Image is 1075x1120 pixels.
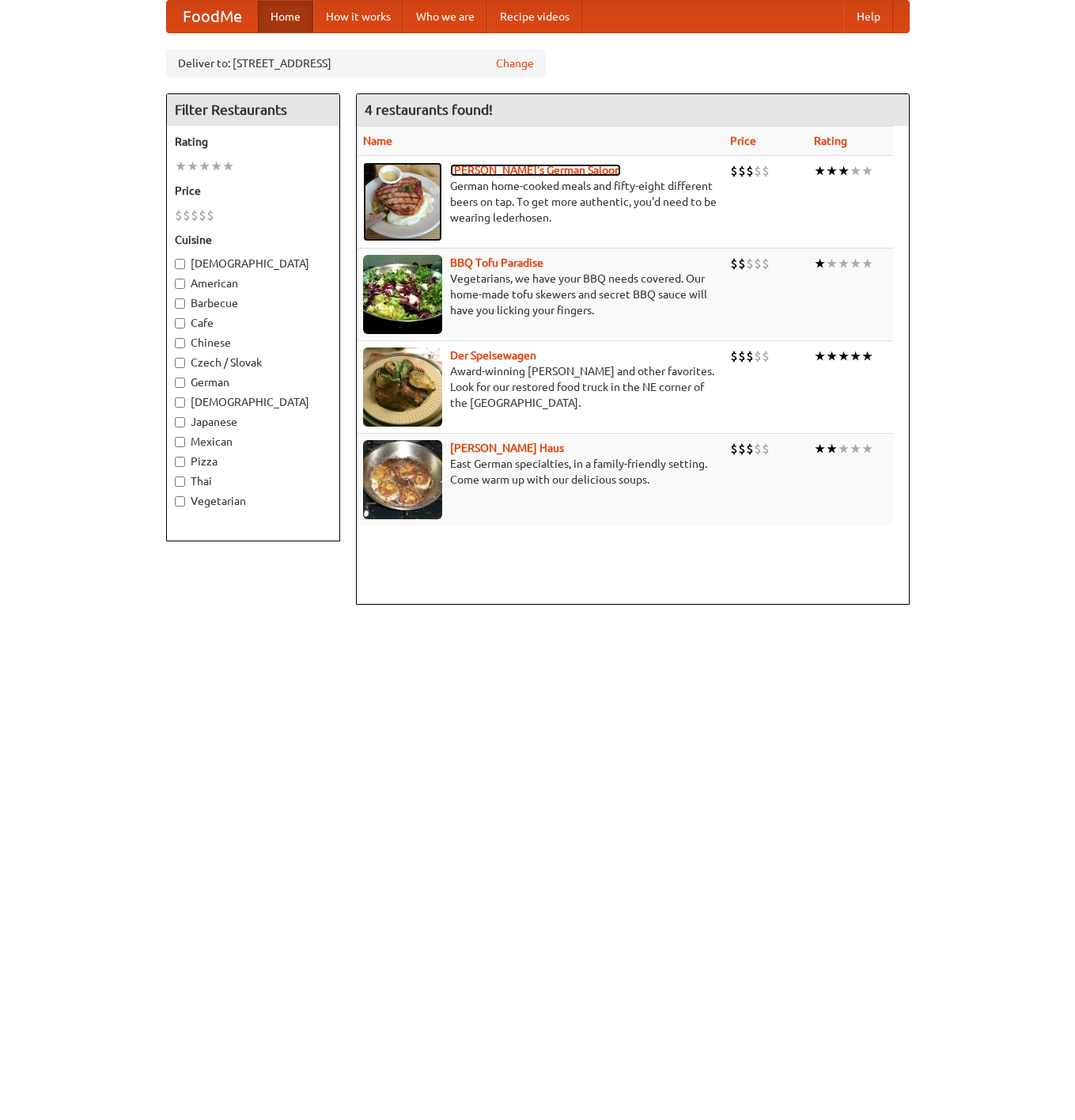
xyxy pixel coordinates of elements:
li: $ [746,347,754,365]
h4: Filter Restaurants [167,94,339,126]
li: ★ [814,255,826,272]
input: [DEMOGRAPHIC_DATA] [175,259,185,269]
li: ★ [861,347,873,365]
li: $ [754,255,762,272]
input: [DEMOGRAPHIC_DATA] [175,397,185,408]
li: $ [206,207,214,224]
p: German home-cooked meals and fifty-eight different beers on tap. To get more authentic, you'd nee... [363,178,717,226]
input: German [175,378,185,388]
input: Barbecue [175,298,185,309]
label: Cafe [175,315,331,331]
label: Japanese [175,414,331,430]
a: [PERSON_NAME] Haus [450,442,564,454]
input: Pizza [175,457,185,467]
label: Barbecue [175,295,331,311]
h5: Price [175,183,331,199]
img: kohlhaus.jpg [363,440,442,519]
a: Der Speisewagen [450,349,536,362]
li: ★ [850,347,861,365]
input: Chinese [175,338,185,348]
li: $ [754,162,762,180]
a: FoodMe [167,1,258,32]
div: Deliver to: [STREET_ADDRESS] [166,49,546,78]
label: [DEMOGRAPHIC_DATA] [175,256,331,271]
li: ★ [210,158,222,175]
li: ★ [175,158,187,175]
label: Czech / Slovak [175,355,331,370]
li: ★ [187,158,199,175]
p: Award-winning [PERSON_NAME] and other favorites. Look for our restored food truck in the NE corne... [363,363,717,411]
a: Who we are [403,1,487,32]
input: Thai [175,476,185,487]
li: ★ [199,158,210,175]
img: speisewagen.jpg [363,347,442,427]
li: $ [754,440,762,457]
li: ★ [826,347,838,365]
input: Cafe [175,318,185,328]
li: ★ [826,440,838,457]
li: ★ [850,440,861,457]
li: $ [730,440,738,457]
label: Thai [175,473,331,489]
a: Rating [814,135,847,147]
li: ★ [838,255,850,272]
h5: Cuisine [175,232,331,248]
li: ★ [814,347,826,365]
li: $ [738,255,746,272]
li: $ [175,207,183,224]
li: ★ [838,162,850,180]
li: ★ [826,255,838,272]
label: American [175,275,331,291]
li: $ [738,162,746,180]
a: Recipe videos [487,1,582,32]
li: ★ [222,158,234,175]
a: Change [496,55,534,71]
label: Mexican [175,434,331,450]
li: ★ [850,255,861,272]
label: [DEMOGRAPHIC_DATA] [175,394,331,410]
input: Japanese [175,417,185,427]
li: $ [730,347,738,365]
ng-pluralize: 4 restaurants found! [365,102,493,117]
li: ★ [838,440,850,457]
a: Price [730,135,756,147]
li: ★ [861,440,873,457]
input: Vegetarian [175,496,185,507]
li: $ [738,347,746,365]
li: $ [730,255,738,272]
li: $ [762,347,770,365]
li: $ [183,207,191,224]
p: Vegetarians, we have your BBQ needs covered. Our home-made tofu skewers and secret BBQ sauce will... [363,271,717,318]
label: Vegetarian [175,493,331,509]
li: ★ [850,162,861,180]
a: Home [258,1,313,32]
input: American [175,279,185,289]
a: BBQ Tofu Paradise [450,256,543,269]
label: German [175,374,331,390]
li: ★ [861,162,873,180]
a: [PERSON_NAME]'s German Saloon [450,164,621,177]
li: $ [746,162,754,180]
p: East German specialties, in a family-friendly setting. Come warm up with our delicious soups. [363,456,717,488]
li: $ [754,347,762,365]
input: Czech / Slovak [175,358,185,368]
li: $ [746,440,754,457]
li: $ [746,255,754,272]
li: ★ [814,162,826,180]
label: Chinese [175,335,331,351]
h5: Rating [175,134,331,150]
li: $ [762,255,770,272]
li: $ [199,207,206,224]
li: $ [191,207,199,224]
a: Help [844,1,893,32]
li: ★ [838,347,850,365]
li: $ [762,162,770,180]
li: ★ [826,162,838,180]
img: esthers.jpg [363,162,442,241]
label: Pizza [175,454,331,469]
a: How it works [313,1,403,32]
